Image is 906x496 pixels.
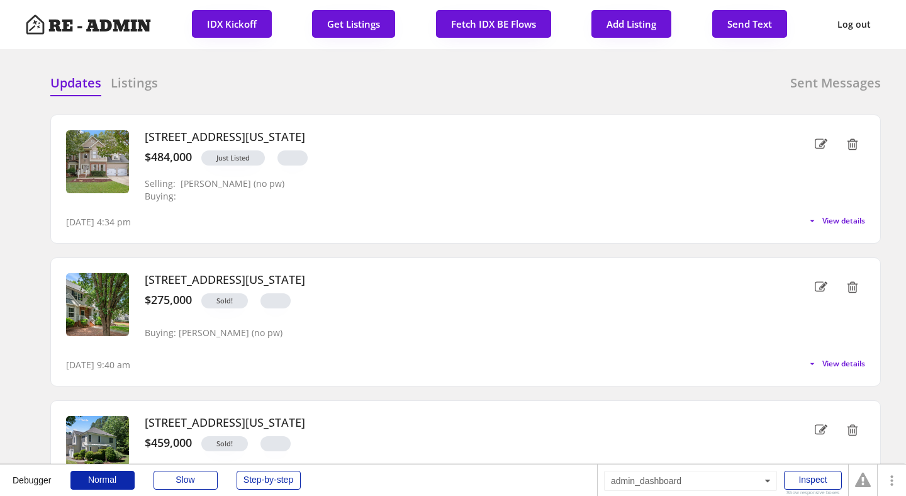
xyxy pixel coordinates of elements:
[25,14,45,35] img: Artboard%201%20copy%203.svg
[145,328,282,339] div: Buying: [PERSON_NAME] (no pw)
[145,436,192,450] div: $459,000
[784,471,842,490] div: Inspect
[807,216,865,226] button: View details
[201,150,265,166] button: Just Listed
[66,359,130,371] div: [DATE] 9:40 am
[66,416,129,479] img: 20250507230730113833000000-o.jpg
[790,74,881,92] h6: Sent Messages
[145,273,758,287] h3: [STREET_ADDRESS][US_STATE]
[591,10,671,38] button: Add Listing
[784,490,842,495] div: Show responsive boxes
[822,360,865,368] span: View details
[66,130,129,193] img: 20251002174719394394000000-o.jpg
[827,10,881,39] button: Log out
[13,465,52,485] div: Debugger
[50,74,101,92] h6: Updates
[145,416,758,430] h3: [STREET_ADDRESS][US_STATE]
[192,10,272,38] button: IDX Kickoff
[312,10,395,38] button: Get Listings
[712,10,787,38] button: Send Text
[70,471,135,490] div: Normal
[145,293,192,307] div: $275,000
[604,471,777,491] div: admin_dashboard
[48,18,151,35] h4: RE - ADMIN
[436,10,551,38] button: Fetch IDX BE Flows
[201,293,248,308] button: Sold!
[145,191,193,202] div: Buying:
[145,150,192,164] div: $484,000
[145,130,758,144] h3: [STREET_ADDRESS][US_STATE]
[154,471,218,490] div: Slow
[145,179,284,189] div: Selling: [PERSON_NAME] (no pw)
[111,74,158,92] h6: Listings
[237,471,301,490] div: Step-by-step
[201,436,248,451] button: Sold!
[66,216,131,228] div: [DATE] 4:34 pm
[66,273,129,336] img: 20250606025807903094000000-o.jpg
[822,217,865,225] span: View details
[807,359,865,369] button: View details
